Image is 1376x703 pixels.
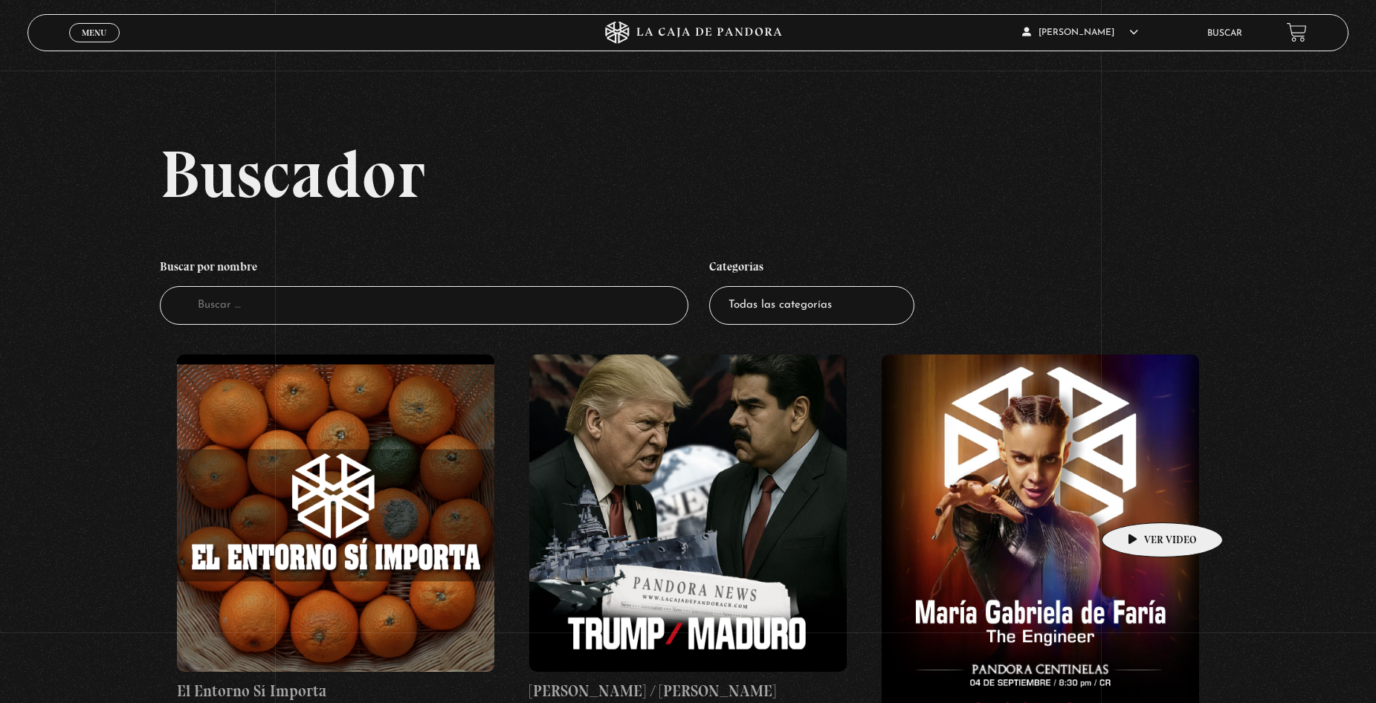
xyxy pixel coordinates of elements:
h4: Categorías [709,252,914,286]
a: El Entorno Sí Importa [177,354,494,702]
h4: [PERSON_NAME] / [PERSON_NAME] [529,679,846,703]
span: Menu [82,28,106,37]
h4: Buscar por nombre [160,252,688,286]
span: [PERSON_NAME] [1022,28,1138,37]
a: View your shopping cart [1287,22,1307,42]
span: Cerrar [77,41,112,51]
h2: Buscador [160,140,1348,207]
a: [PERSON_NAME] / [PERSON_NAME] [529,354,846,702]
h4: El Entorno Sí Importa [177,679,494,703]
a: Buscar [1207,29,1242,38]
